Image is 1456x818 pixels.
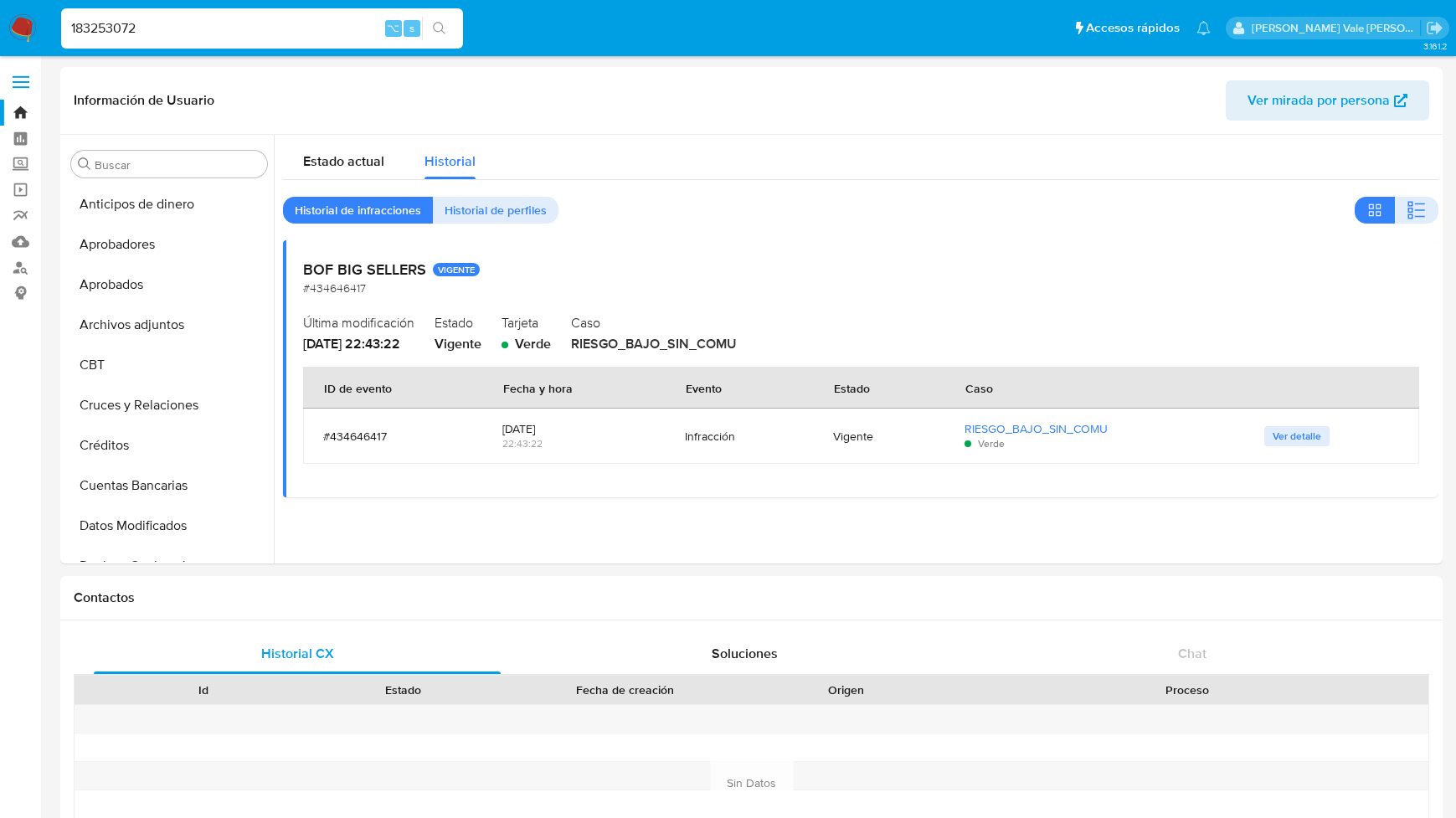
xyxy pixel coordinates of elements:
[387,20,399,36] span: ⌥
[64,305,274,345] button: Archivos adjuntos
[78,157,91,171] button: Buscar
[315,682,491,698] div: Estado
[64,224,274,265] button: Aprobadores
[422,17,456,40] button: search-icon
[261,644,334,663] span: Historial CX
[64,385,274,425] button: Cruces y Relaciones
[64,425,274,466] button: Créditos
[64,546,274,586] button: Devices Geolocation
[64,265,274,305] button: Aprobados
[74,92,214,109] h1: Información de Usuario
[1248,80,1390,121] span: Ver mirada por persona
[64,184,274,224] button: Anticipos de dinero
[958,682,1417,698] div: Proceso
[515,682,735,698] div: Fecha de creación
[61,18,463,39] input: Buscar usuario o caso...
[95,157,260,172] input: Buscar
[1196,21,1211,35] a: Notificaciones
[1252,20,1421,36] p: rene.vale@mercadolibre.com
[64,506,274,546] button: Datos Modificados
[1426,19,1443,37] a: Salir
[64,345,274,385] button: CBT
[74,589,1429,606] h1: Contactos
[1178,644,1206,663] span: Chat
[1086,19,1180,37] span: Accesos rápidos
[759,682,934,698] div: Origen
[409,20,414,36] span: s
[1226,80,1429,121] button: Ver mirada por persona
[116,682,291,698] div: Id
[712,644,778,663] span: Soluciones
[64,466,274,506] button: Cuentas Bancarias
